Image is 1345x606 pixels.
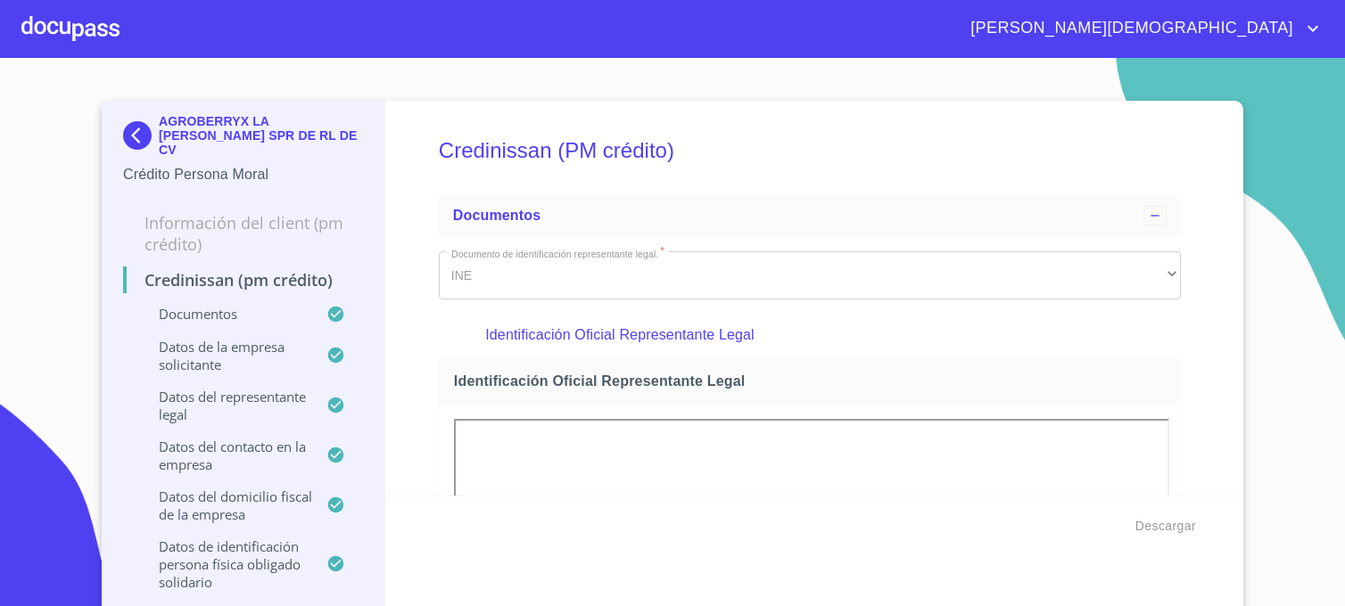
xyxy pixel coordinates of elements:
[439,194,1181,237] div: Documentos
[454,372,1173,390] span: Identificación Oficial Representante Legal
[439,114,1181,187] h5: Credinissan (PM crédito)
[439,251,1181,299] div: INE
[123,487,326,523] p: Datos del domicilio fiscal de la empresa
[485,324,1134,346] p: Identificación Oficial Representante Legal
[957,14,1302,43] span: [PERSON_NAME][DEMOGRAPHIC_DATA]
[123,338,326,373] p: Datos de la empresa solicitante
[1128,510,1203,543] button: Descargar
[123,388,326,423] p: Datos del representante legal
[123,305,326,323] p: Documentos
[123,114,363,164] div: AGROBERRYX LA [PERSON_NAME] SPR DE RL DE CV
[159,114,363,157] p: AGROBERRYX LA [PERSON_NAME] SPR DE RL DE CV
[123,121,159,150] img: Docupass spot blue
[957,14,1324,43] button: account of current user
[453,208,540,223] span: Documentos
[123,269,363,291] p: Credinissan (PM crédito)
[123,537,326,591] p: Datos de Identificación Persona Física Obligado Solidario
[123,438,326,473] p: Datos del contacto en la empresa
[1135,515,1196,537] span: Descargar
[123,212,363,255] p: Información del Client (PM crédito)
[123,164,363,185] p: Crédito Persona Moral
